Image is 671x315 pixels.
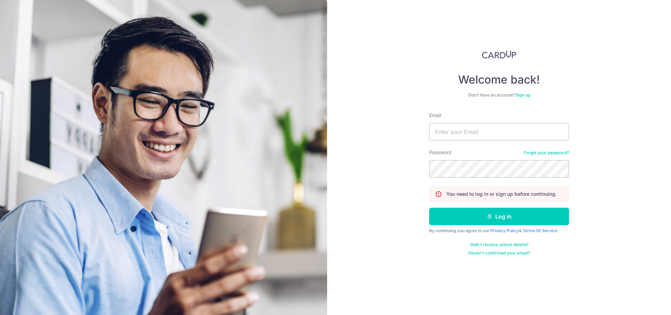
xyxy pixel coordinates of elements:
h4: Welcome back! [429,73,569,87]
button: Log in [429,208,569,225]
p: You need to log in or sign up before continuing. [446,191,557,198]
a: Sign up [515,92,530,98]
div: Don’t have an account? [429,92,569,98]
a: Terms Of Service [522,228,557,233]
a: Privacy Policy [490,228,519,233]
a: Didn't receive unlock details? [470,242,528,248]
div: By continuing you agree to our & [429,228,569,234]
a: Forgot your password? [524,150,569,156]
img: CardUp Logo [482,50,516,59]
a: Haven't confirmed your email? [468,250,530,256]
label: Password [429,149,452,156]
label: Email [429,112,441,119]
input: Enter your Email [429,123,569,141]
